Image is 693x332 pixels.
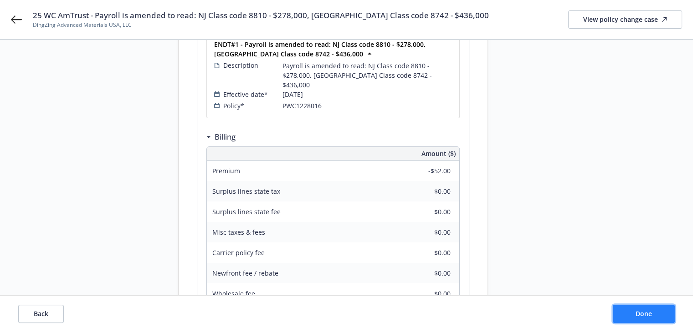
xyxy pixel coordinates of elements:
span: Amount ($) [421,149,456,158]
span: Policy* [223,101,244,111]
div: View policy change case [583,11,667,28]
input: 0.00 [397,205,456,219]
span: 25 WC AmTrust - Payroll is amended to read: NJ Class code 8810 - $278,000, [GEOGRAPHIC_DATA] Clas... [33,10,489,21]
input: 0.00 [397,226,456,239]
span: DingZing Advanced Materials USA, LLC [33,21,489,29]
h3: Billing [215,131,236,143]
input: 0.00 [397,267,456,280]
span: [DATE] [282,90,303,99]
a: View policy change case [568,10,682,29]
span: Surplus lines state tax [212,187,280,196]
span: Payroll is amended to read: NJ Class code 8810 - $278,000, [GEOGRAPHIC_DATA] Class code 8742 - $4... [282,61,452,90]
span: PWC1228016 [282,101,322,111]
input: 0.00 [397,164,456,178]
span: Newfront fee / rebate [212,269,278,277]
input: 0.00 [397,185,456,198]
input: 0.00 [397,287,456,301]
button: Back [18,305,64,323]
span: Surplus lines state fee [212,207,281,216]
span: Back [34,309,48,318]
span: Effective date* [223,90,268,99]
button: Done [613,305,675,323]
span: Done [636,309,652,318]
span: Description [223,60,258,70]
strong: ENDT#1 - Payroll is amended to read: NJ Class code 8810 - $278,000, [GEOGRAPHIC_DATA] Class code ... [214,40,426,58]
span: Misc taxes & fees [212,228,265,236]
input: 0.00 [397,246,456,260]
span: Carrier policy fee [212,248,265,257]
div: Billing [206,131,236,143]
span: Wholesale fee [212,289,255,298]
span: Premium [212,166,240,175]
